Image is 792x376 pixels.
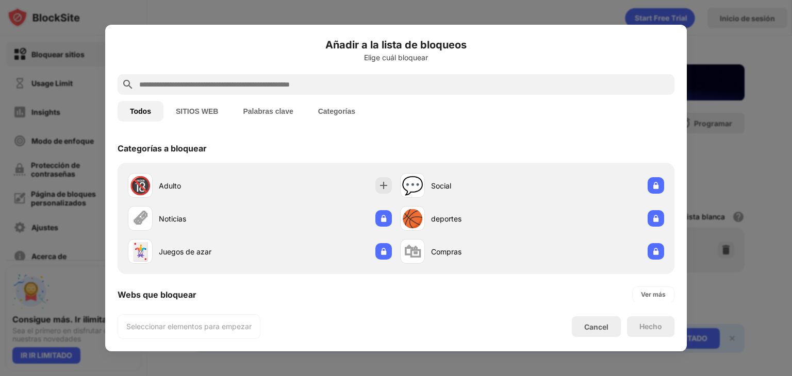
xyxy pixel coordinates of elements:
div: Categorías a bloquear [118,143,207,153]
div: Cancel [584,322,608,331]
div: 🗞 [131,208,149,229]
div: 🔞 [129,175,151,196]
button: Todos [118,101,163,122]
div: Hecho [639,322,662,331]
div: Ver más [641,289,666,300]
img: search.svg [122,78,134,91]
div: 💬 [402,175,423,196]
div: deportes [431,213,532,224]
div: Seleccionar elementos para empezar [126,321,252,332]
div: 🛍 [404,241,421,262]
div: Adulto [159,180,260,191]
div: Elige cuál bloquear [118,54,674,62]
div: Juegos de azar [159,246,260,257]
div: Social [431,180,532,191]
div: 🏀 [402,208,423,229]
div: Compras [431,246,532,257]
div: 🃏 [129,241,151,262]
button: Categorías [306,101,368,122]
div: Noticias [159,213,260,224]
button: Palabras clave [230,101,305,122]
button: SITIOS WEB [163,101,230,122]
h6: Añadir a la lista de bloqueos [118,37,674,53]
div: Webs que bloquear [118,289,196,300]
